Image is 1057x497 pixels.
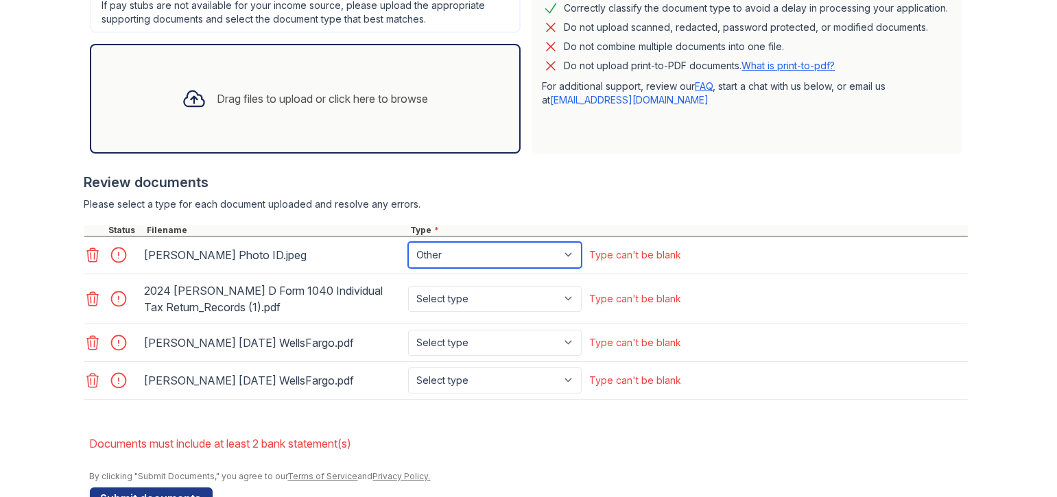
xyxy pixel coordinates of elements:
[217,90,429,107] div: Drag files to upload or click here to browse
[90,430,968,457] li: Documents must include at least 2 bank statement(s)
[590,292,682,306] div: Type can't be blank
[565,59,835,73] p: Do not upload print-to-PDF documents.
[84,197,968,211] div: Please select a type for each document uploaded and resolve any errors.
[742,60,835,71] a: What is print-to-pdf?
[543,80,951,107] p: For additional support, review our , start a chat with us below, or email us at
[373,471,431,481] a: Privacy Policy.
[145,369,403,391] div: [PERSON_NAME] [DATE] WellsFargo.pdf
[145,244,403,266] div: [PERSON_NAME] Photo ID.jpeg
[590,336,682,350] div: Type can't be blank
[106,225,145,236] div: Status
[145,332,403,354] div: [PERSON_NAME] [DATE] WellsFargo.pdf
[288,471,358,481] a: Terms of Service
[145,225,408,236] div: Filename
[84,173,968,192] div: Review documents
[590,374,682,387] div: Type can't be blank
[696,80,713,92] a: FAQ
[551,94,709,106] a: [EMAIL_ADDRESS][DOMAIN_NAME]
[590,248,682,262] div: Type can't be blank
[565,19,929,36] div: Do not upload scanned, redacted, password protected, or modified documents.
[145,280,403,318] div: 2024 [PERSON_NAME] D Form 1040 Individual Tax Return_Records (1).pdf
[90,471,968,482] div: By clicking "Submit Documents," you agree to our and
[565,38,785,55] div: Do not combine multiple documents into one file.
[408,225,968,236] div: Type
